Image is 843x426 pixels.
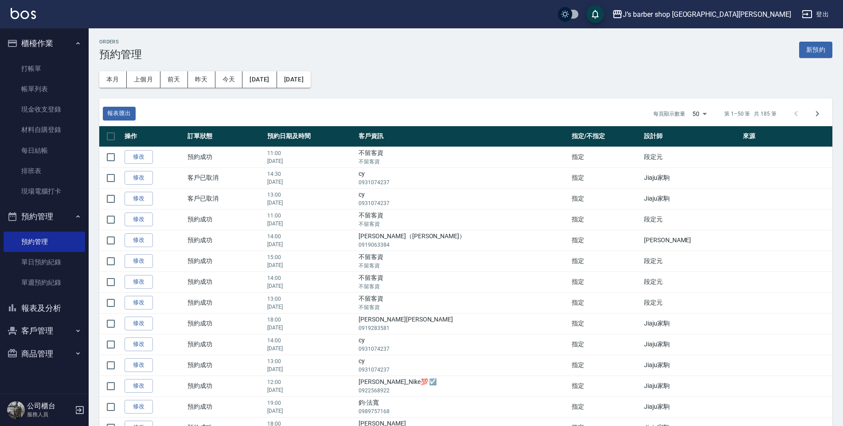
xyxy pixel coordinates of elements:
td: [PERSON_NAME]_Nike💯 ☑️ [356,376,570,396]
td: 指定 [570,167,642,188]
td: Jiaju家駒 [642,313,741,334]
a: 報表匯出 [103,107,136,120]
button: 前天 [160,71,188,88]
p: [DATE] [267,178,355,186]
td: 客戶已取消 [185,188,265,209]
th: 訂單狀態 [185,126,265,147]
a: 修改 [125,233,153,247]
p: [DATE] [267,345,355,352]
td: cy [356,167,570,188]
td: 指定 [570,188,642,209]
a: 每日結帳 [4,140,85,161]
p: 11:00 [267,149,355,157]
a: 材料自購登錄 [4,120,85,140]
td: 不留客資 [356,251,570,271]
td: [PERSON_NAME] [642,230,741,251]
td: 段定元 [642,209,741,230]
td: cy [356,334,570,355]
p: [DATE] [267,324,355,332]
td: 預約成功 [185,230,265,251]
a: 修改 [125,358,153,372]
td: 段定元 [642,251,741,271]
p: 18:00 [267,316,355,324]
h2: Orders [99,39,142,45]
td: 預約成功 [185,209,265,230]
p: 13:00 [267,191,355,199]
p: 14:30 [267,170,355,178]
th: 操作 [122,126,185,147]
button: [DATE] [277,71,311,88]
p: 服務人員 [27,411,72,418]
td: 預約成功 [185,147,265,167]
p: [DATE] [267,365,355,373]
p: 12:00 [267,378,355,386]
h3: 預約管理 [99,48,142,61]
td: 預約成功 [185,251,265,271]
a: 修改 [125,213,153,226]
p: [DATE] [267,386,355,394]
td: cy [356,355,570,376]
td: Jiaju家駒 [642,376,741,396]
th: 來源 [741,126,832,147]
td: Jiaju家駒 [642,334,741,355]
a: 打帳單 [4,58,85,79]
p: [DATE] [267,199,355,207]
p: 每頁顯示數量 [653,110,685,118]
button: 本月 [99,71,127,88]
td: 不留客資 [356,147,570,167]
a: 修改 [125,400,153,414]
td: 不留客資 [356,292,570,313]
td: Jiaju家駒 [642,167,741,188]
p: 11:00 [267,212,355,220]
p: 不留客資 [359,303,567,311]
button: J’s barber shop [GEOGRAPHIC_DATA][PERSON_NAME] [609,5,795,23]
a: 修改 [125,317,153,330]
a: 修改 [125,254,153,268]
td: [PERSON_NAME]（[PERSON_NAME]） [356,230,570,251]
p: [DATE] [267,220,355,228]
a: 單日預約紀錄 [4,252,85,272]
p: 0931074237 [359,345,567,353]
p: 14:00 [267,274,355,282]
td: 預約成功 [185,396,265,417]
button: 商品管理 [4,342,85,365]
td: 鈞-法寬 [356,396,570,417]
button: 登出 [798,6,832,23]
td: 指定 [570,230,642,251]
button: 客戶管理 [4,319,85,342]
p: 14:00 [267,232,355,240]
th: 設計師 [642,126,741,147]
a: 修改 [125,296,153,310]
td: 不留客資 [356,271,570,292]
td: 段定元 [642,271,741,292]
td: 段定元 [642,147,741,167]
td: 指定 [570,147,642,167]
img: Person [7,401,25,419]
p: 不留客資 [359,158,567,166]
a: 新預約 [799,45,832,54]
button: 櫃檯作業 [4,32,85,55]
button: 報表及分析 [4,297,85,320]
a: 單週預約紀錄 [4,272,85,293]
p: 14:00 [267,337,355,345]
a: 帳單列表 [4,79,85,99]
p: 第 1–50 筆 共 185 筆 [724,110,777,118]
a: 修改 [125,337,153,351]
td: Jiaju家駒 [642,355,741,376]
a: 預約管理 [4,232,85,252]
td: 指定 [570,271,642,292]
th: 指定/不指定 [570,126,642,147]
a: 修改 [125,275,153,289]
td: 指定 [570,355,642,376]
td: 指定 [570,209,642,230]
button: [DATE] [242,71,277,88]
p: 0919283581 [359,324,567,332]
p: 0989757168 [359,407,567,415]
td: 指定 [570,376,642,396]
a: 修改 [125,192,153,205]
div: J’s barber shop [GEOGRAPHIC_DATA][PERSON_NAME] [623,9,791,20]
a: 排班表 [4,161,85,181]
td: 指定 [570,292,642,313]
a: 修改 [125,379,153,393]
p: [DATE] [267,407,355,415]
